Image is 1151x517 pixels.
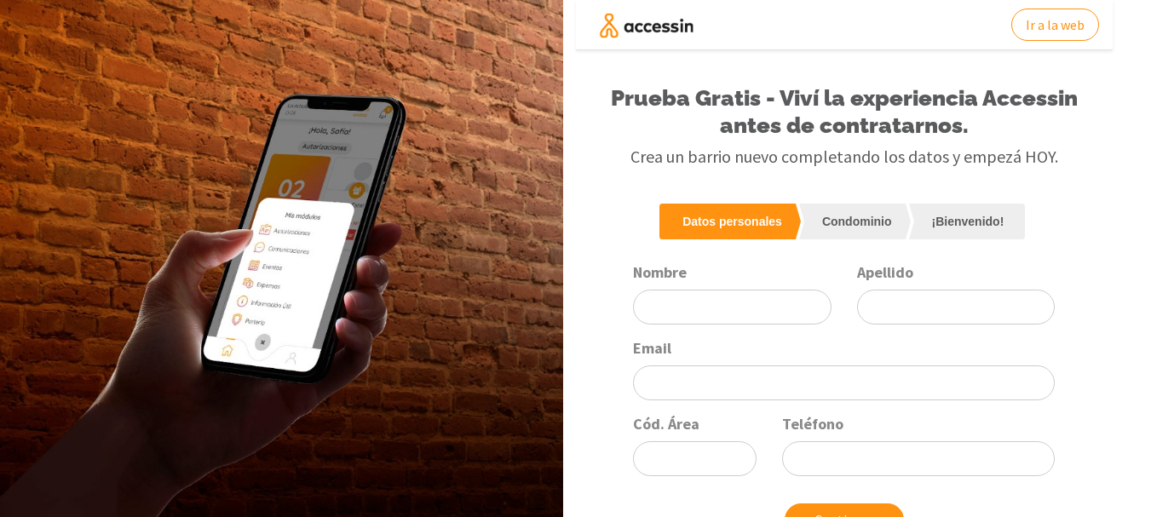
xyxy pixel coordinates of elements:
h3: Crea un barrio nuevo completando los datos y empezá HOY. [589,146,1101,168]
a: Datos personales [659,204,796,239]
a: ¡Bienvenido! [909,204,1026,239]
h1: Prueba Gratis - Viví la experiencia Accessin antes de contratarnos. [589,84,1101,139]
label: Teléfono [782,414,843,434]
a: Condominio [799,204,906,239]
img: AccessIn [590,13,704,38]
label: Apellido [857,262,913,283]
a: Ir a la web [1011,9,1099,41]
label: Cód. Área [633,414,699,434]
label: Email [633,338,671,359]
label: Nombre [633,262,687,283]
